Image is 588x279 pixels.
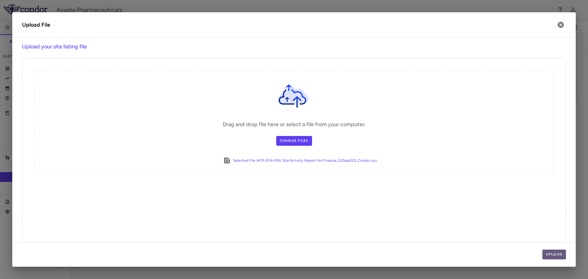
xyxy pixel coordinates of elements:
h6: Upload your site listing file [22,43,566,51]
button: Upload [542,250,566,259]
a: Selected File:ACP-204-006 Site Activity Report for Finance_02Sep025_Condor.csv [233,157,377,164]
h6: Drag and drop file here or select a file from your computer. [223,120,366,129]
div: Upload File [22,21,50,29]
label: Change Files [276,136,312,146]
